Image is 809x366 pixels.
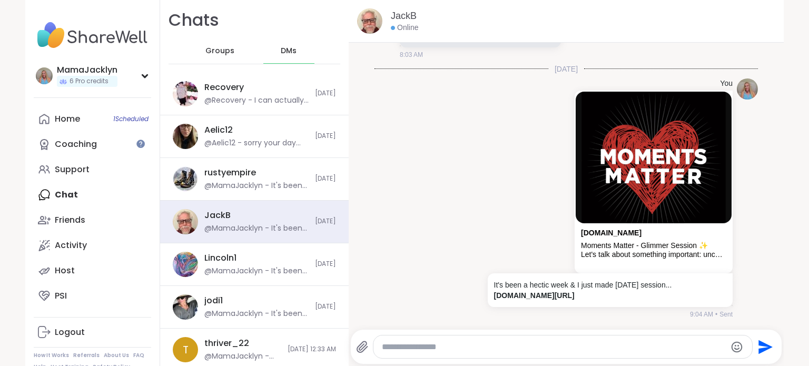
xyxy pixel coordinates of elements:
[173,209,198,234] img: https://sharewell-space-live.sfo3.digitaloceanspaces.com/user-generated/3c5f9f08-1677-4a94-921c-3...
[315,89,336,98] span: [DATE]
[34,17,151,54] img: ShareWell Nav Logo
[204,338,249,349] div: thriver_22
[204,252,236,264] div: Lincoln1
[173,124,198,149] img: https://sharewell-space-live.sfo3.digitaloceanspaces.com/user-generated/01974407-713f-4746-9118-5...
[204,266,309,276] div: @MamaJacklyn - It's been a hectic week & I just made [DATE] session... [URL][DOMAIN_NAME]
[57,64,117,76] div: MamaJacklyn
[34,258,151,283] a: Host
[315,302,336,311] span: [DATE]
[204,138,309,149] div: @Aelic12 - sorry your day has been hectic. thank you for sharing the link or i would have forgott...
[113,115,149,123] span: 1 Scheduled
[315,217,336,226] span: [DATE]
[204,309,309,319] div: @MamaJacklyn - It's been a hectic week & I just made [DATE] session... [URL][DOMAIN_NAME]
[169,8,219,32] h1: Chats
[34,320,151,345] a: Logout
[391,9,417,23] a: JackB
[204,82,244,93] div: Recovery
[204,95,309,106] div: @Recovery - I can actually do it because the pet therapy I go to is stoping after [DATE] and I de...
[720,78,733,89] h4: You
[55,214,85,226] div: Friends
[34,283,151,309] a: PSI
[34,157,151,182] a: Support
[204,124,233,136] div: Aelic12
[204,210,231,221] div: JackB
[281,46,297,56] span: DMs
[34,132,151,157] a: Coaching
[136,140,145,148] iframe: Spotlight
[205,46,234,56] span: Groups
[315,132,336,141] span: [DATE]
[576,92,732,223] img: Moments Matter - Glimmer Session ✨
[55,290,67,302] div: PSI
[715,310,717,319] span: •
[315,174,336,183] span: [DATE]
[737,78,758,100] img: https://sharewell-space-live.sfo3.digitaloceanspaces.com/user-generated/3954f80f-8337-4e3c-bca6-b...
[204,167,256,179] div: rustyempire
[581,229,642,237] a: Attachment
[55,240,87,251] div: Activity
[55,327,85,338] div: Logout
[173,81,198,106] img: https://sharewell-space-live.sfo3.digitaloceanspaces.com/user-generated/c703a1d2-29a7-4d77-aef4-3...
[173,252,198,277] img: https://sharewell-space-live.sfo3.digitaloceanspaces.com/user-generated/49f72db8-4e40-41a3-98b2-d...
[34,352,69,359] a: How It Works
[494,280,726,301] p: It's been a hectic week & I just made [DATE] session...
[690,310,713,319] span: 9:04 AM
[719,310,733,319] span: Sent
[34,207,151,233] a: Friends
[55,113,80,125] div: Home
[55,139,97,150] div: Coaching
[173,294,198,320] img: https://sharewell-space-live.sfo3.digitaloceanspaces.com/user-generated/a5928eca-999f-4a91-84ca-f...
[133,352,144,359] a: FAQ
[204,351,281,362] div: @MamaJacklyn - Thanks! Sending you hugs 🙂
[183,342,189,358] span: t
[55,265,75,276] div: Host
[581,250,726,259] div: Let's talk about something important: uncovering little sparks of brightness in our everyday live...
[548,64,584,74] span: [DATE]
[73,352,100,359] a: Referrals
[315,260,336,269] span: [DATE]
[204,223,309,234] div: @MamaJacklyn - It's been a hectic week & I just made [DATE] session... [URL][DOMAIN_NAME]
[731,341,743,353] button: Emoji picker
[357,8,382,34] img: https://sharewell-space-live.sfo3.digitaloceanspaces.com/user-generated/3c5f9f08-1677-4a94-921c-3...
[70,77,108,86] span: 6 Pro credits
[581,241,726,250] div: Moments Matter - Glimmer Session ✨
[104,352,129,359] a: About Us
[391,23,418,33] div: Online
[400,50,423,60] span: 8:03 AM
[753,335,776,359] button: Send
[173,166,198,192] img: https://sharewell-space-live.sfo3.digitaloceanspaces.com/user-generated/3913dd85-6983-4073-ba6e-f...
[34,233,151,258] a: Activity
[494,291,575,300] a: [DOMAIN_NAME][URL]
[204,295,223,306] div: jodi1
[204,181,309,191] div: @MamaJacklyn - It's been a hectic week & I just made [DATE] session... [URL][DOMAIN_NAME]
[382,342,726,352] textarea: Type your message
[288,345,336,354] span: [DATE] 12:33 AM
[36,67,53,84] img: MamaJacklyn
[34,106,151,132] a: Home1Scheduled
[55,164,90,175] div: Support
